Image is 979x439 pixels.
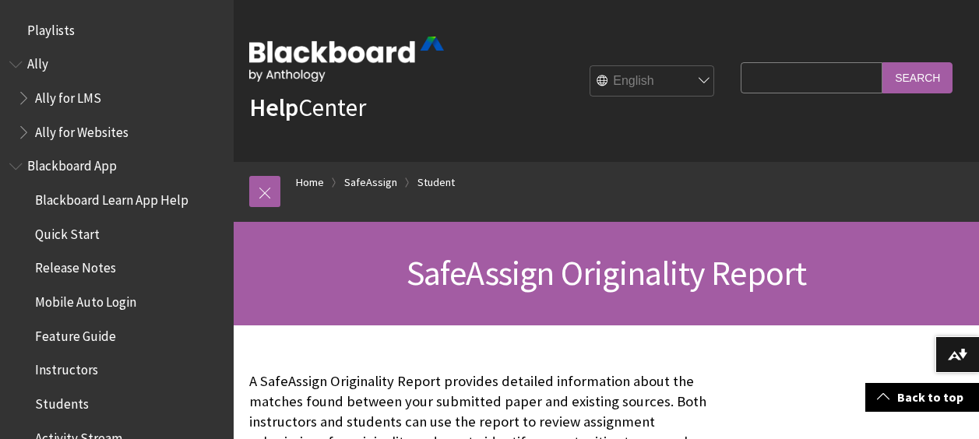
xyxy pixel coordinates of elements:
[249,92,298,123] strong: Help
[9,17,224,44] nav: Book outline for Playlists
[9,51,224,146] nav: Book outline for Anthology Ally Help
[417,173,455,192] a: Student
[35,357,98,378] span: Instructors
[344,173,397,192] a: SafeAssign
[35,221,100,242] span: Quick Start
[249,92,366,123] a: HelpCenter
[35,119,129,140] span: Ally for Websites
[249,37,444,82] img: Blackboard by Anthology
[35,187,188,208] span: Blackboard Learn App Help
[35,391,89,412] span: Students
[865,383,979,412] a: Back to top
[882,62,953,93] input: Search
[27,153,117,174] span: Blackboard App
[27,17,75,38] span: Playlists
[407,251,807,294] span: SafeAssign Originality Report
[35,85,101,106] span: Ally for LMS
[35,323,116,344] span: Feature Guide
[35,255,116,276] span: Release Notes
[590,66,715,97] select: Site Language Selector
[35,289,136,310] span: Mobile Auto Login
[296,173,324,192] a: Home
[27,51,48,72] span: Ally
